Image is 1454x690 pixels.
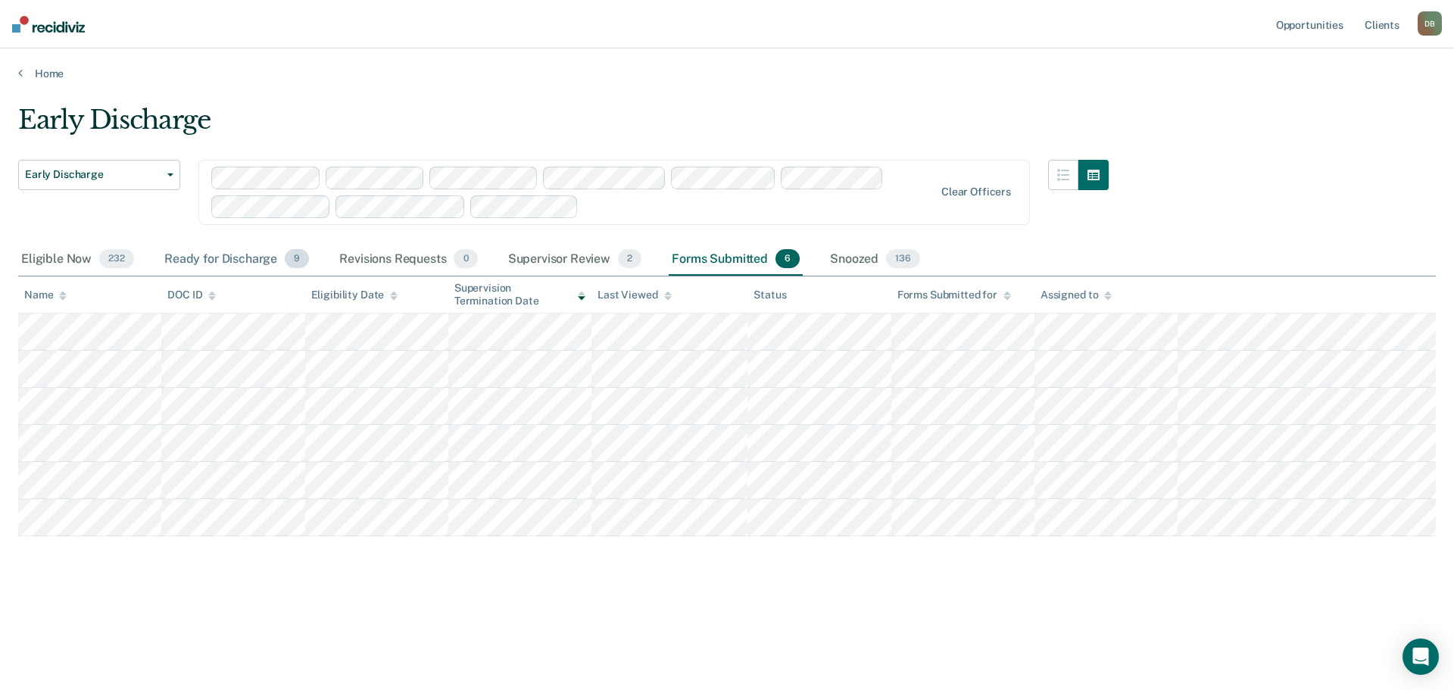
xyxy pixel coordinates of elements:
div: DOC ID [167,289,216,301]
span: 9 [285,249,309,269]
span: 136 [886,249,920,269]
div: Early Discharge [18,105,1109,148]
span: 232 [99,249,134,269]
span: Early Discharge [25,168,161,181]
div: Supervisor Review2 [505,243,645,276]
div: Assigned to [1041,289,1112,301]
button: DB [1418,11,1442,36]
span: 2 [618,249,641,269]
a: Home [18,67,1436,80]
div: Name [24,289,67,301]
div: Eligibility Date [311,289,398,301]
div: Open Intercom Messenger [1403,638,1439,675]
div: Forms Submitted6 [669,243,803,276]
div: Supervision Termination Date [454,282,585,308]
div: Eligible Now232 [18,243,137,276]
button: Early Discharge [18,160,180,190]
div: Last Viewed [598,289,671,301]
span: 6 [775,249,800,269]
div: Forms Submitted for [897,289,1011,301]
div: Revisions Requests0 [336,243,480,276]
div: D B [1418,11,1442,36]
div: Snoozed136 [827,243,923,276]
span: 0 [454,249,477,269]
img: Recidiviz [12,16,85,33]
div: Clear officers [941,186,1011,198]
div: Ready for Discharge9 [161,243,312,276]
div: Status [754,289,786,301]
